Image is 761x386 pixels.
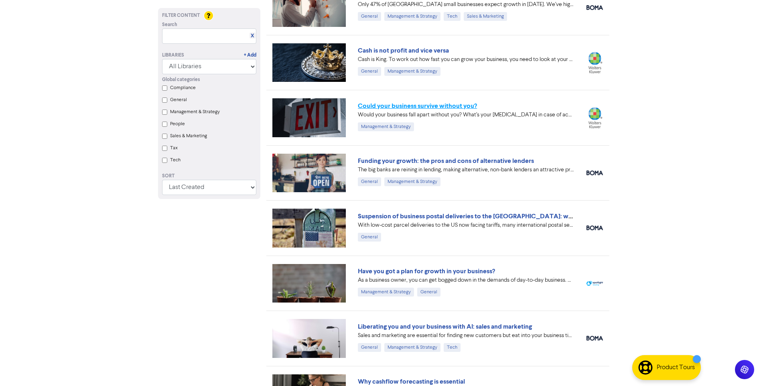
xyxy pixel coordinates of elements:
[358,221,574,230] div: With low-cost parcel deliveries to the US now facing tariffs, many international postal services ...
[444,12,461,21] div: Tech
[586,226,603,230] img: boma
[384,67,440,76] div: Management & Strategy
[358,47,449,55] a: Cash is not profit and vice versa
[358,378,465,386] a: Why cashflow forecasting is essential
[162,21,177,28] span: Search
[384,343,440,352] div: Management & Strategy
[464,12,507,21] div: Sales & Marketing
[358,166,574,174] div: The big banks are reining in lending, making alternative, non-bank lenders an attractive proposit...
[384,12,440,21] div: Management & Strategy
[251,33,254,39] a: X
[358,233,381,242] div: General
[162,12,256,19] div: Filter Content
[721,347,761,386] iframe: Chat Widget
[444,343,461,352] div: Tech
[586,281,603,286] img: spotlight
[358,177,381,186] div: General
[358,12,381,21] div: General
[586,52,603,73] img: wolterskluwer
[170,120,185,128] label: People
[162,76,256,83] div: Global categories
[170,156,181,164] label: Tech
[162,173,256,180] div: Sort
[170,132,207,140] label: Sales & Marketing
[162,52,184,59] div: Libraries
[358,323,532,331] a: Liberating you and your business with AI: sales and marketing
[358,331,574,340] div: Sales and marketing are essential for finding new customers but eat into your business time. We e...
[586,171,603,175] img: boma
[358,343,381,352] div: General
[358,267,495,275] a: Have you got a plan for growth in your business?
[358,288,414,297] div: Management & Strategy
[170,144,178,152] label: Tax
[358,0,574,9] div: Only 47% of New Zealand small businesses expect growth in 2025. We’ve highlighted four key ways y...
[358,111,574,119] div: Would your business fall apart without you? What’s your Plan B in case of accident, illness, or j...
[384,177,440,186] div: Management & Strategy
[170,108,220,116] label: Management & Strategy
[417,288,440,297] div: General
[358,122,414,131] div: Management & Strategy
[244,52,256,59] a: + Add
[586,107,603,128] img: wolterskluwer
[358,55,574,64] div: Cash is King. To work out how fast you can grow your business, you need to look at your projected...
[586,5,603,10] img: boma
[358,157,534,165] a: Funding your growth: the pros and cons of alternative lenders
[358,102,477,110] a: Could your business survive without you?
[358,276,574,284] div: As a business owner, you can get bogged down in the demands of day-to-day business. We can help b...
[358,212,640,220] a: Suspension of business postal deliveries to the [GEOGRAPHIC_DATA]: what options do you have?
[170,84,196,91] label: Compliance
[358,67,381,76] div: General
[586,336,603,341] img: boma
[170,96,187,104] label: General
